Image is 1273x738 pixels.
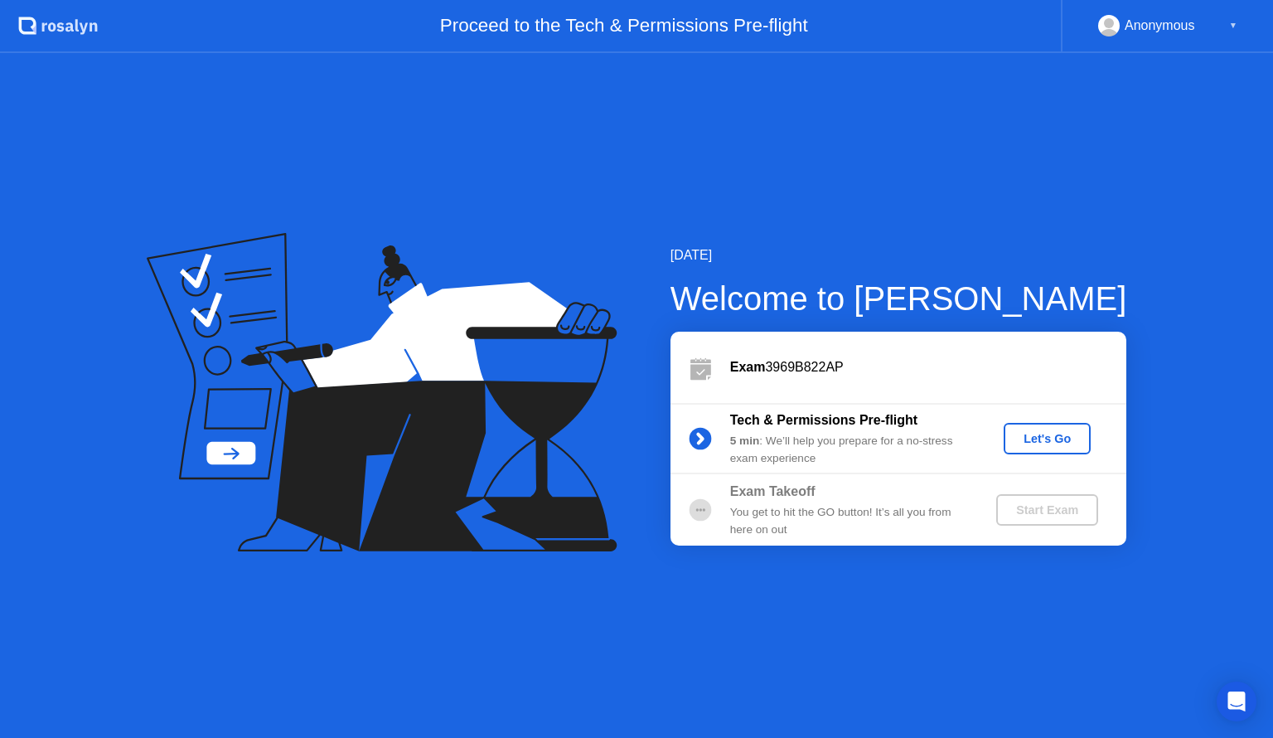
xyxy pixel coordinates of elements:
div: 3969B822AP [730,357,1126,377]
div: You get to hit the GO button! It’s all you from here on out [730,504,969,538]
b: 5 min [730,435,760,447]
div: Start Exam [1003,503,1091,517]
div: Let's Go [1010,432,1084,445]
button: Start Exam [996,494,1098,526]
div: Welcome to [PERSON_NAME] [670,274,1127,323]
div: : We’ll help you prepare for a no-stress exam experience [730,433,969,467]
b: Tech & Permissions Pre-flight [730,413,917,427]
button: Let's Go [1004,423,1091,454]
div: ▼ [1229,15,1237,36]
div: [DATE] [670,245,1127,265]
div: Open Intercom Messenger [1217,682,1256,721]
b: Exam Takeoff [730,484,816,498]
b: Exam [730,360,766,374]
div: Anonymous [1125,15,1195,36]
